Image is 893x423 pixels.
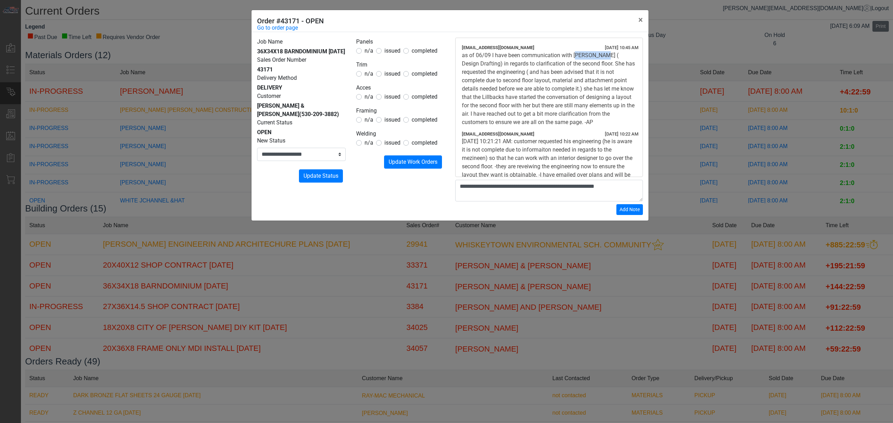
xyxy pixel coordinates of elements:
[616,204,643,215] button: Add Note
[633,10,648,30] button: Close
[257,74,297,82] label: Delivery Method
[365,47,373,54] span: n/a
[257,48,345,55] span: 36X34X18 BARNDOMINIUM [DATE]
[257,66,346,74] div: 43171
[365,93,373,100] span: n/a
[257,137,285,145] label: New Status
[462,45,534,50] span: [EMAIL_ADDRESS][DOMAIN_NAME]
[384,47,400,54] span: issued
[384,93,400,100] span: issued
[384,116,400,123] span: issued
[605,131,638,138] div: [DATE] 10:22 AM
[605,44,638,51] div: [DATE] 10:45 AM
[384,155,442,169] button: Update Work Orders
[365,139,373,146] span: n/a
[462,51,636,126] div: as of 06/09 I have been communication with [PERSON_NAME] ( Design Drafting) in regards to clarifi...
[412,93,437,100] span: completed
[257,128,346,137] div: OPEN
[384,70,400,77] span: issued
[365,70,373,77] span: n/a
[303,172,338,179] span: Update Status
[356,61,445,70] legend: Trim
[384,139,400,146] span: issued
[257,84,346,92] div: DELIVERY
[412,116,437,123] span: completed
[257,38,283,46] label: Job Name
[299,111,339,117] span: (530-209-3882)
[299,169,343,183] button: Update Status
[257,118,292,127] label: Current Status
[257,16,324,26] h5: Order #43171 - OPEN
[356,107,445,116] legend: Framing
[257,56,306,64] label: Sales Order Number
[462,131,534,137] span: [EMAIL_ADDRESS][DOMAIN_NAME]
[462,137,636,187] div: [DATE] 10:21:21 AM: customer requested his engineering (he is aware it is not complete due to inf...
[257,24,298,32] a: Go to order page
[389,159,437,165] span: Update Work Orders
[365,116,373,123] span: n/a
[620,207,640,212] span: Add Note
[257,102,346,118] div: [PERSON_NAME] & [PERSON_NAME]
[257,92,281,100] label: Customer
[356,130,445,139] legend: Welding
[412,47,437,54] span: completed
[356,38,445,47] legend: Panels
[412,70,437,77] span: completed
[412,139,437,146] span: completed
[356,84,445,93] legend: Acces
